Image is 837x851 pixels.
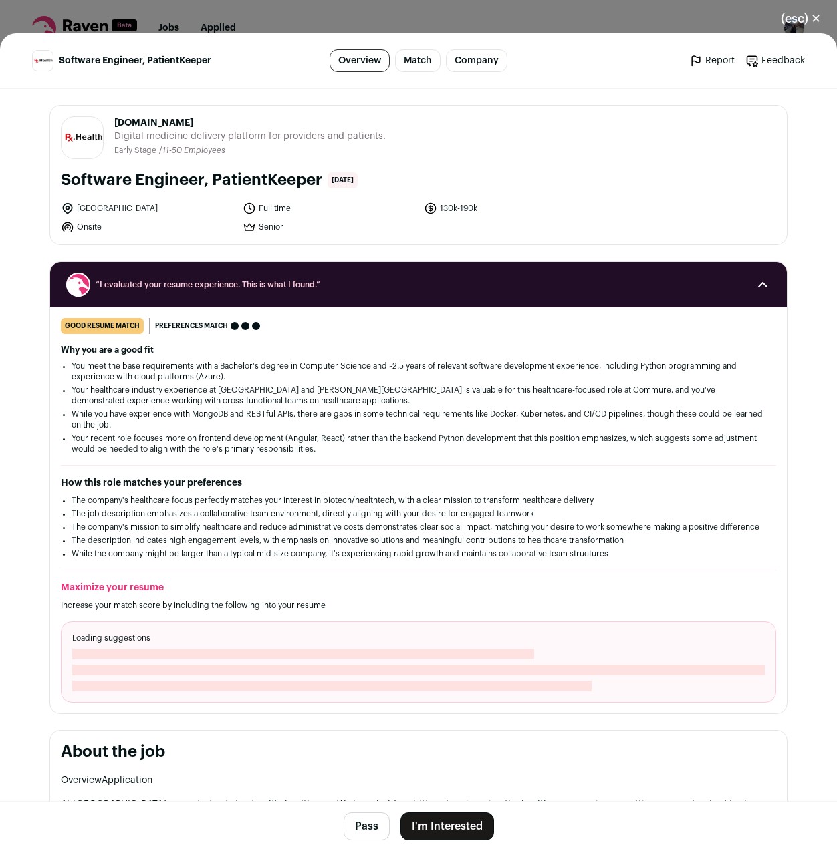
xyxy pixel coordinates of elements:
[96,279,741,290] span: “I evaluated your resume experience. This is what I found.”
[61,798,776,838] p: At [GEOGRAPHIC_DATA], our mission is to simplify healthcare. We have bold ambitions to reimagine ...
[400,812,494,840] button: I'm Interested
[162,146,225,154] span: 11-50 Employees
[61,581,776,594] h2: Maximize your resume
[114,146,159,156] li: Early Stage
[61,476,776,490] h2: How this role matches your preferences
[72,385,765,406] li: Your healthcare industry experience at [GEOGRAPHIC_DATA] and [PERSON_NAME][GEOGRAPHIC_DATA] is va...
[61,202,235,215] li: [GEOGRAPHIC_DATA]
[72,495,765,506] li: The company's healthcare focus perfectly matches your interest in biotech/healthtech, with a clea...
[72,535,765,546] li: The description indicates high engagement levels, with emphasis on innovative solutions and meani...
[689,54,735,67] a: Report
[114,130,386,143] span: Digital medicine delivery platform for providers and patients.
[61,774,776,787] p: OverviewApplication
[62,130,103,144] img: e8905239e8a07581660b4c33cfea245e48ea9bb8e3aa44ad37c0db3ba045ac72.jpg
[72,409,765,430] li: While you have experience with MongoDB and RESTful APIs, there are gaps in some technical require...
[72,508,765,519] li: The job description emphasizes a collaborative team environment, directly aligning with your desi...
[446,49,507,72] a: Company
[61,318,144,334] div: good resume match
[424,202,598,215] li: 130k-190k
[330,49,390,72] a: Overview
[61,220,235,234] li: Onsite
[328,172,358,188] span: [DATE]
[243,202,416,215] li: Full time
[395,49,441,72] a: Match
[59,54,211,67] span: Software Engineer, PatientKeeper
[243,220,416,234] li: Senior
[61,621,776,703] div: Loading suggestions
[765,4,837,33] button: Close modal
[72,361,765,382] li: You meet the base requirements with a Bachelor's degree in Computer Science and ~2.5 years of rel...
[72,522,765,532] li: The company's mission to simplify healthcare and reduce administrative costs demonstrates clear s...
[745,54,805,67] a: Feedback
[61,741,776,763] h2: About the job
[344,812,390,840] button: Pass
[72,433,765,454] li: Your recent role focuses more on frontend development (Angular, React) rather than the backend Py...
[155,319,228,333] span: Preferences match
[61,600,776,611] p: Increase your match score by including the following into your resume
[61,345,776,355] h2: Why you are a good fit
[33,57,53,64] img: e8905239e8a07581660b4c33cfea245e48ea9bb8e3aa44ad37c0db3ba045ac72.jpg
[114,116,386,130] span: [DOMAIN_NAME]
[72,548,765,559] li: While the company might be larger than a typical mid-size company, it's experiencing rapid growth...
[61,170,322,191] h1: Software Engineer, PatientKeeper
[159,146,225,156] li: /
